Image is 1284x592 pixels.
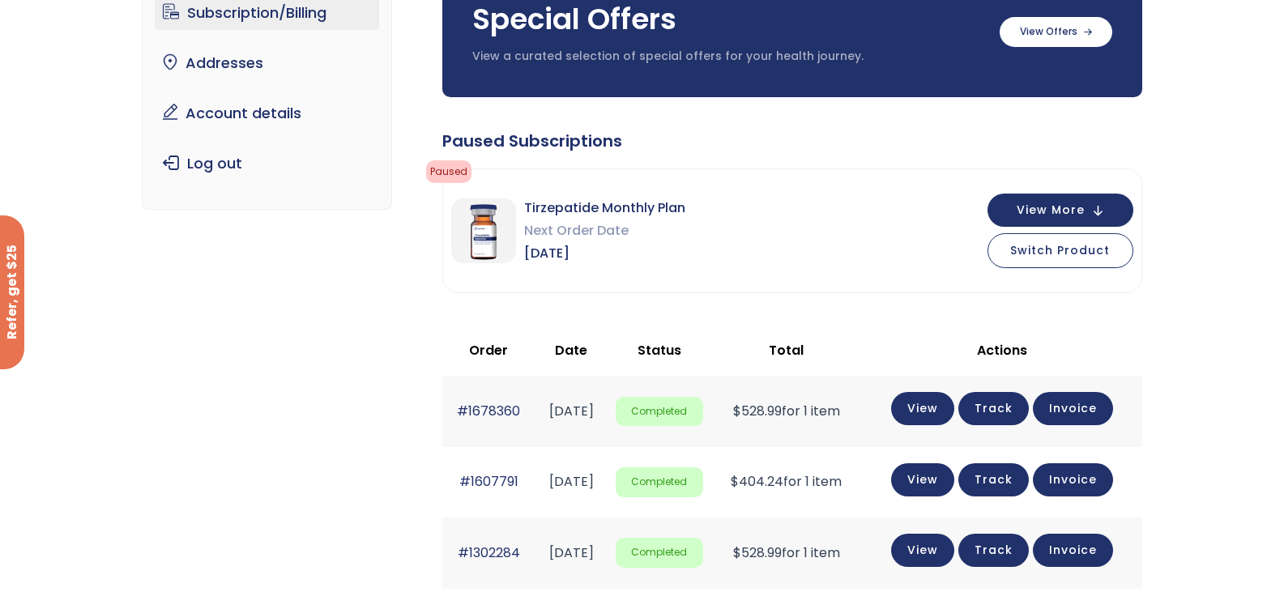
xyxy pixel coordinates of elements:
a: Track [958,392,1029,425]
span: Switch Product [1010,242,1110,258]
a: View [891,392,954,425]
span: 404.24 [731,472,783,491]
span: View More [1017,205,1085,215]
span: Paused [426,160,471,183]
a: Log out [155,147,379,181]
span: Completed [616,538,704,568]
a: Track [958,463,1029,496]
span: Actions [977,341,1027,360]
a: Track [958,534,1029,567]
a: Addresses [155,46,379,80]
span: Completed [616,467,704,497]
time: [DATE] [549,472,594,491]
a: View [891,534,954,567]
span: Total [769,341,804,360]
a: #1302284 [458,543,520,562]
a: Invoice [1033,463,1113,496]
time: [DATE] [549,543,594,562]
div: Paused Subscriptions [442,130,1142,152]
a: #1607791 [459,472,518,491]
button: Switch Product [988,233,1133,268]
a: #1678360 [457,402,520,420]
span: $ [733,402,741,420]
span: $ [733,543,741,562]
span: Order [469,341,508,360]
span: 528.99 [733,402,782,420]
span: 528.99 [733,543,782,562]
time: [DATE] [549,402,594,420]
td: for 1 item [711,447,861,517]
button: View More [988,194,1133,227]
a: Invoice [1033,534,1113,567]
span: Date [555,341,587,360]
td: for 1 item [711,376,861,446]
a: Account details [155,96,379,130]
span: Status [638,341,681,360]
a: View [891,463,954,496]
td: for 1 item [711,517,861,588]
span: Completed [616,397,704,427]
p: View a curated selection of special offers for your health journey. [472,49,983,65]
a: Invoice [1033,392,1113,425]
span: $ [731,472,739,491]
